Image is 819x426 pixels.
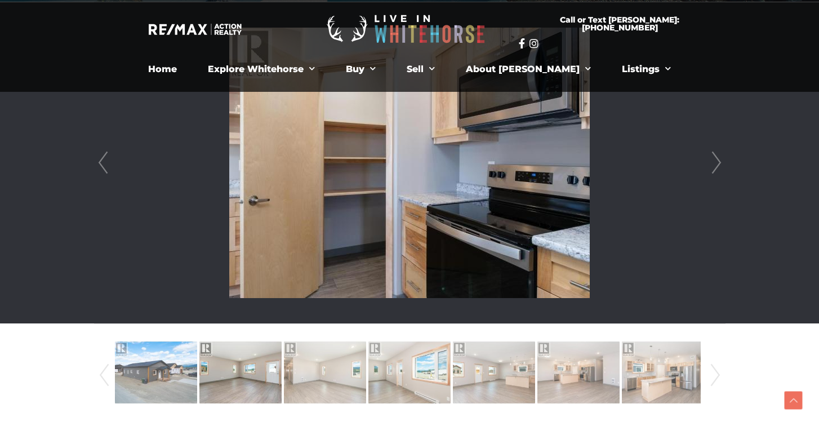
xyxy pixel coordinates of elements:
a: Explore Whitehorse [199,58,323,81]
img: Property-27801179-Photo-4.jpg [368,340,451,405]
img: Property-27801179-Photo-1.jpg [115,340,197,405]
a: Home [140,58,185,81]
a: Sell [398,58,443,81]
a: Next [708,2,725,323]
nav: Menu [100,58,719,81]
img: Property-27801179-Photo-5.jpg [453,340,535,405]
img: 26 Beryl Place, Whitehorse, Yukon Y1A 6V3 - Photo 10 - 16113 [229,28,590,298]
img: Property-27801179-Photo-2.jpg [199,340,282,405]
a: Prev [96,337,113,414]
a: Listings [613,58,679,81]
img: Property-27801179-Photo-3.jpg [284,340,366,405]
img: Property-27801179-Photo-7.jpg [622,340,704,405]
a: Call or Text [PERSON_NAME]: [PHONE_NUMBER] [519,9,720,38]
a: Next [707,337,724,414]
a: About [PERSON_NAME] [457,58,599,81]
img: Property-27801179-Photo-6.jpg [537,340,620,405]
a: Prev [95,2,112,323]
a: Buy [337,58,384,81]
span: Call or Text [PERSON_NAME]: [PHONE_NUMBER] [532,16,707,32]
